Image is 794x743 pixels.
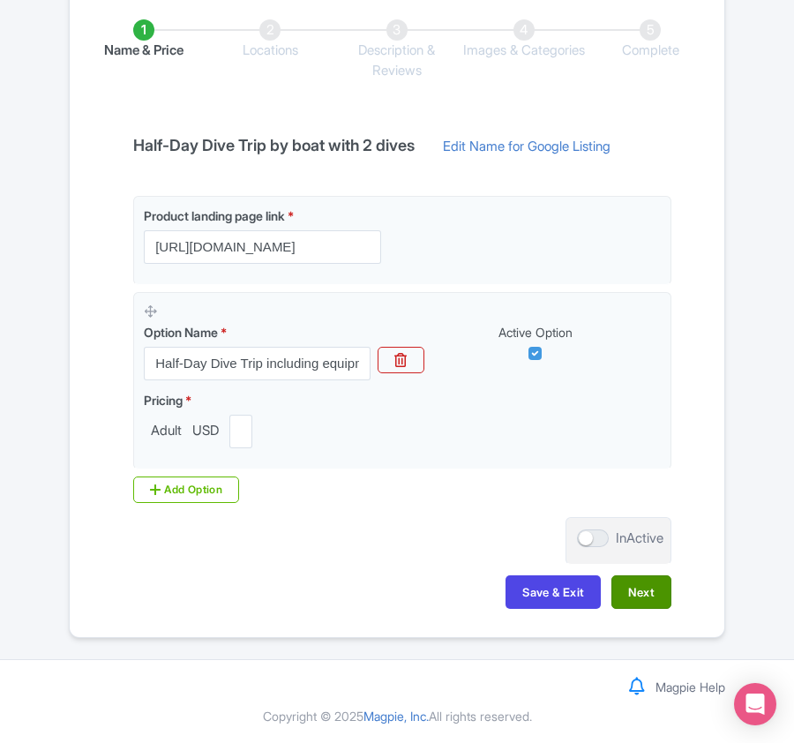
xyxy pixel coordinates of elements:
[229,415,252,448] input: 0.00
[587,19,714,80] li: Complete
[144,230,381,264] input: Product landing page link
[80,19,207,80] li: Name & Price
[144,347,371,380] input: Option Name
[123,137,425,154] h4: Half-Day Dive Trip by boat with 2 dives
[207,19,334,80] li: Locations
[144,393,183,408] span: Pricing
[425,137,628,165] a: Edit Name for Google Listing
[616,529,663,549] div: InActive
[133,477,239,503] div: Add Option
[611,575,671,609] button: Next
[144,325,218,340] span: Option Name
[363,709,429,724] span: Magpie, Inc.
[734,683,776,725] div: Open Intercom Messenger
[144,421,189,441] span: Adult
[461,19,588,80] li: Images & Categories
[506,575,601,609] button: Save & Exit
[498,325,573,340] span: Active Option
[655,679,725,694] a: Magpie Help
[189,421,222,441] span: USD
[58,707,736,725] div: Copyright © 2025 All rights reserved.
[144,208,285,223] span: Product landing page link
[333,19,461,80] li: Description & Reviews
